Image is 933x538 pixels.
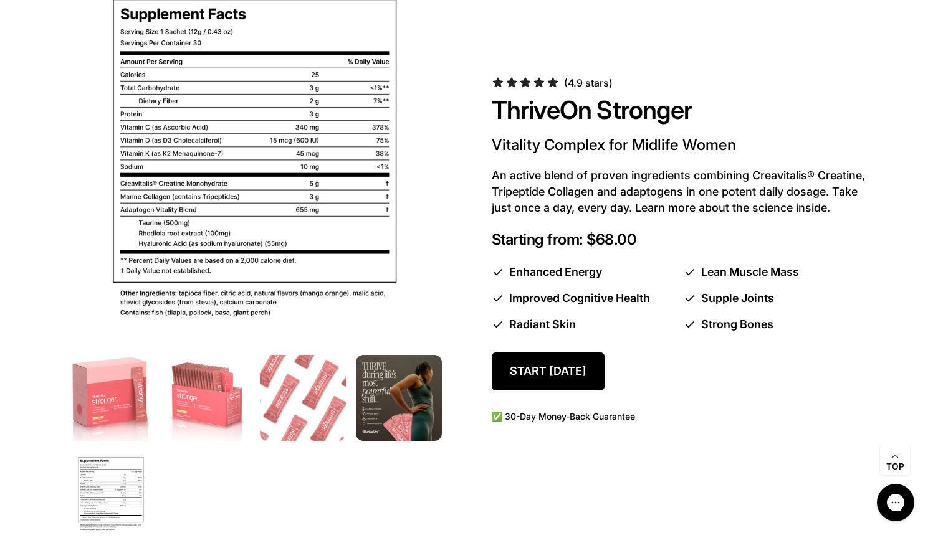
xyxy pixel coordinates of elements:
[492,231,866,249] p: Starting from: $68.00
[65,353,156,443] img: Box of ThriveOn Stronger supplement with a pink design on a white background
[886,461,904,473] span: Top
[492,352,605,390] a: Start [DATE]
[492,168,866,216] p: An active blend of proven ingredients combining Creavitalis® Creatine, Tripeptide Collagen and ad...
[492,410,866,423] p: ✅ 30-Day Money-Back Guarantee
[684,264,866,280] li: Lean Muscle Mass
[684,316,866,333] li: Strong Bones
[164,355,250,441] img: Box of ThriveOn Stronger supplement packets on a white background
[492,95,692,127] span: ThriveOn Stronger
[260,355,346,441] img: Multiple pink 'ThriveOn Stronger' packets arranged on a white background
[492,135,866,155] p: Vitality Complex for Midlife Women
[68,451,154,537] img: ThriveOn Stronger
[492,316,674,333] li: Radiant Skin
[871,479,921,526] iframe: Gorgias live chat messenger
[492,264,674,280] li: Enhanced Energy
[356,355,442,441] img: ThriveOn Stronger
[564,77,613,89] span: (4.9 stars)
[492,290,674,306] li: Improved Cognitive Health
[684,290,866,306] li: Supple Joints
[492,95,692,125] a: ThriveOn Stronger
